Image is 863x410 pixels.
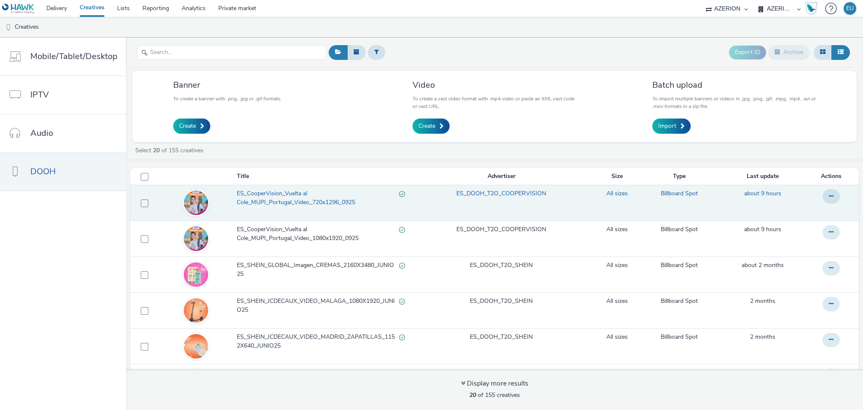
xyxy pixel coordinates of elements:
span: ES_SHEIN_JCDECAUX_VIDEO_MALAGA_1080X1920_JUNIO25 [237,297,399,314]
a: ES_CooperVision_Vuelta al Cole_MUPI_Portugal_Video_720x1296_0925Valid [237,189,408,211]
div: Valid [399,297,405,306]
span: about 9 hours [744,189,781,197]
img: undefined Logo [2,3,35,14]
div: Valid [399,189,405,198]
a: ES_DOOH_T2O_SHEIN [470,297,533,305]
span: ES_CooperVision_Vuelta al Cole_MUPI_Portugal_Video_1080x1920_0925 [237,225,399,243]
a: All sizes [606,297,628,305]
a: 26 August 2025, 14:15 [744,225,781,234]
th: Last update [718,168,807,185]
a: 26 June 2025, 23:48 [750,297,775,305]
th: Title [236,168,409,185]
button: Archive [768,45,809,59]
a: All sizes [606,333,628,341]
img: c67f3d79-0659-4819-823b-d25ec355cf24.jpg [184,334,208,359]
img: 3e72704e-525d-4d27-b623-043b998b6dfc.jpg [184,217,208,261]
a: ES_DOOH_T2O_COOPERVISION [456,225,546,234]
a: Import [652,119,691,134]
a: 29 June 2025, 0:12 [742,261,784,270]
a: ES_DOOH_T2O_SHEIN [470,261,533,270]
h3: Banner [173,79,282,91]
p: To create a banner with .png, .jpg or .gif formats. [173,95,282,102]
strong: 20 [469,391,476,399]
div: Valid [399,333,405,342]
img: Hawk Academy [805,2,817,15]
img: dooh [4,23,13,32]
span: Audio [30,127,53,139]
div: EU [846,2,854,15]
a: Billboard Spot [661,261,698,270]
a: ES_SHEIN_JCDECAUX_VIDEO_MALAGA_1080X1920_JUNIO25Valid [237,297,408,318]
button: Export ID [729,46,766,59]
a: Hawk Academy [805,2,821,15]
span: IPTV [30,89,49,101]
a: ES_DOOH_T2O_COOPERVISION [456,189,546,198]
img: f26fb621-e074-432a-8d07-dbb38111826d.jpg [184,181,208,225]
a: Select of 155 creatives [134,146,207,154]
h3: Video [413,79,576,91]
a: 25 June 2025, 18:38 [750,333,775,341]
a: Billboard Spot [661,333,698,341]
div: Valid [399,225,405,234]
div: Valid [399,261,405,270]
span: of 155 creatives [469,391,520,399]
h3: Batch upload [652,79,816,91]
span: ES_SHEIN_GLOBAL_Imagen_CREMAS_2160X3480_JUNIO25 [237,261,399,278]
th: Advertiser [409,168,594,185]
strong: 20 [153,146,160,154]
a: Create [173,119,210,134]
p: To import multiple banners or videos in .jpg, .png, .gif, .mpg, .mp4, .avi or .mov formats in a z... [652,95,816,110]
span: 2 months [750,333,775,341]
span: about 2 months [742,261,784,269]
img: 2b93e31b-b146-455b-ba77-395d2b37e1ea.jpg [184,289,208,332]
a: ES_CooperVision_Vuelta al Cole_MUPI_Portugal_Video_1080x1920_0925Valid [237,225,408,247]
input: Search... [137,45,327,60]
th: Actions [807,168,859,185]
button: Grid [814,45,832,59]
span: Mobile/Tablet/Desktop [30,50,118,62]
a: Billboard Spot [661,189,698,198]
img: bf98d299-42fc-4474-85a4-dfe0e0adb9db.jpg [184,253,208,297]
div: Display more results [461,379,528,388]
a: 26 August 2025, 14:18 [744,189,781,198]
a: ES_SHEIN_JCDECAUX_VIDEO_MADRID_ZAPATILLAS_1152X640_JUNIO25Valid [237,333,408,354]
a: ES_DOOH_T2O_SHEIN [470,333,533,341]
span: Create [179,122,196,130]
button: Table [831,45,850,59]
span: Create [418,122,435,130]
th: Size [594,168,641,185]
p: To create a vast video format with .mp4 video or paste an XML vast code or vast URL. [413,95,576,110]
a: ES_SHEIN_GLOBAL_Imagen_CREMAS_2160X3480_JUNIO25Valid [237,261,408,283]
a: All sizes [606,261,628,270]
a: Billboard Spot [661,297,698,305]
span: ES_CooperVision_Vuelta al Cole_MUPI_Portugal_Video_720x1296_0925 [237,189,399,207]
span: 2 months [750,297,775,305]
span: DOOH [30,165,56,178]
span: Import [658,122,676,130]
a: Billboard Spot [661,225,698,234]
th: Type [641,168,719,185]
a: All sizes [606,189,628,198]
span: about 9 hours [744,225,781,233]
a: Create [413,119,450,134]
a: All sizes [606,225,628,234]
span: ES_SHEIN_JCDECAUX_VIDEO_MADRID_ZAPATILLAS_1152X640_JUNIO25 [237,333,399,350]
